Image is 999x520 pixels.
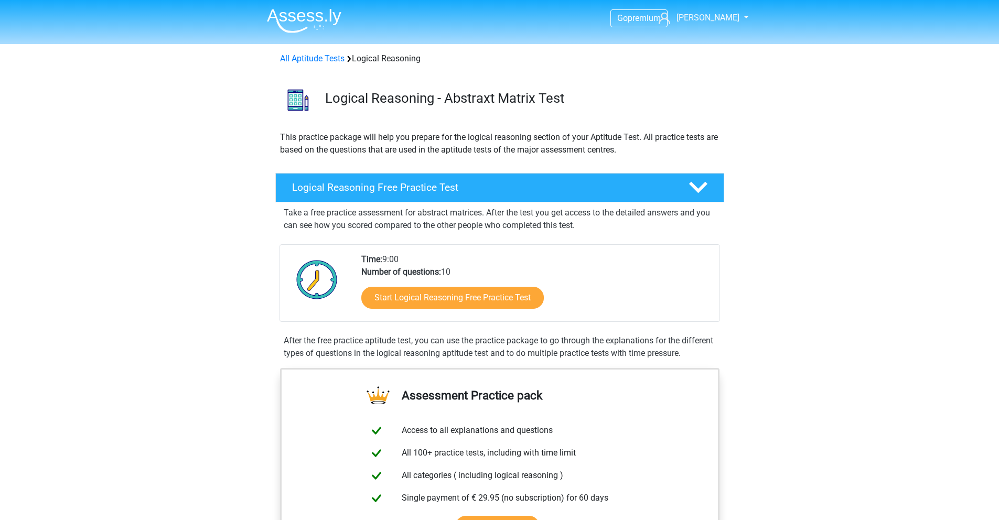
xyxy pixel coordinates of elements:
b: Time: [361,254,382,264]
h4: Logical Reasoning Free Practice Test [292,181,672,193]
h3: Logical Reasoning - Abstraxt Matrix Test [325,90,716,106]
b: Number of questions: [361,267,441,277]
a: All Aptitude Tests [280,53,345,63]
a: Start Logical Reasoning Free Practice Test [361,287,544,309]
div: 9:00 10 [353,253,719,321]
span: [PERSON_NAME] [676,13,739,23]
a: Gopremium [611,11,667,25]
div: Logical Reasoning [276,52,724,65]
p: Take a free practice assessment for abstract matrices. After the test you get access to the detai... [284,207,716,232]
a: Logical Reasoning Free Practice Test [271,173,728,202]
img: Assessly [267,8,341,33]
div: After the free practice aptitude test, you can use the practice package to go through the explana... [280,334,720,360]
span: premium [628,13,661,23]
p: This practice package will help you prepare for the logical reasoning section of your Aptitude Te... [280,131,719,156]
span: Go [617,13,628,23]
img: Clock [291,253,343,306]
a: [PERSON_NAME] [654,12,740,24]
img: logical reasoning [276,78,320,122]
